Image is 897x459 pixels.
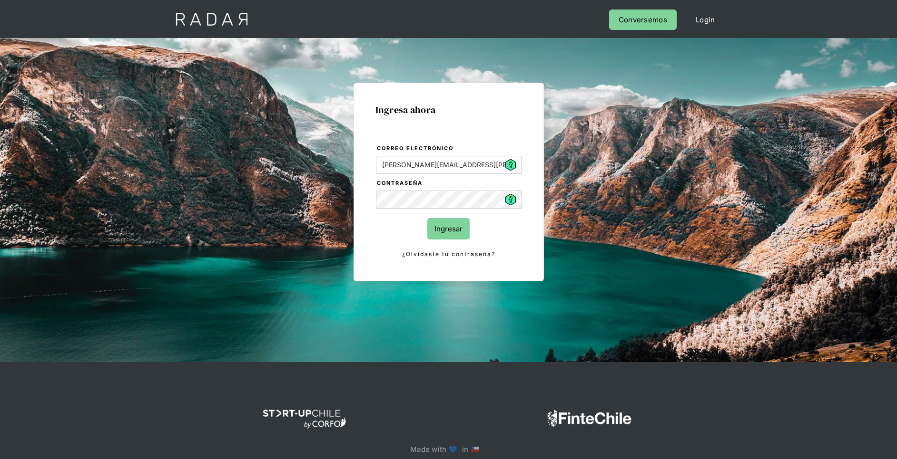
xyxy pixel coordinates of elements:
[427,218,470,239] input: Ingresar
[375,143,522,259] form: Login Form
[376,156,522,174] input: bruce@wayne.com
[376,249,522,259] a: ¿Olvidaste tu contraseña?
[377,144,522,153] label: Correo electrónico
[609,10,677,30] a: Conversemos
[375,105,522,115] h1: Ingresa ahora
[377,179,522,188] label: Contraseña
[410,443,487,456] p: Made with 💙 in 🇨🇱
[686,10,725,30] a: Login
